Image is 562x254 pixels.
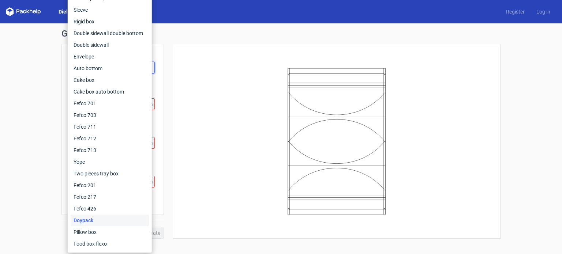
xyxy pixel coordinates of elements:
[71,62,149,74] div: Auto bottom
[71,27,149,39] div: Double sidewall double bottom
[71,109,149,121] div: Fefco 703
[71,4,149,16] div: Sleeve
[53,8,83,15] a: Dielines
[71,86,149,98] div: Cake box auto bottom
[71,144,149,156] div: Fefco 713
[71,16,149,27] div: Rigid box
[71,51,149,62] div: Envelope
[71,215,149,226] div: Doypack
[61,29,501,38] h1: Generate new dieline
[71,168,149,179] div: Two pieces tray box
[71,133,149,144] div: Fefco 712
[71,203,149,215] div: Fefco 426
[531,8,556,15] a: Log in
[71,74,149,86] div: Cake box
[71,191,149,203] div: Fefco 217
[71,156,149,168] div: Yope
[500,8,531,15] a: Register
[71,121,149,133] div: Fefco 711
[71,238,149,250] div: Food box flexo
[71,179,149,191] div: Fefco 201
[71,39,149,51] div: Double sidewall
[71,226,149,238] div: Pillow box
[71,98,149,109] div: Fefco 701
